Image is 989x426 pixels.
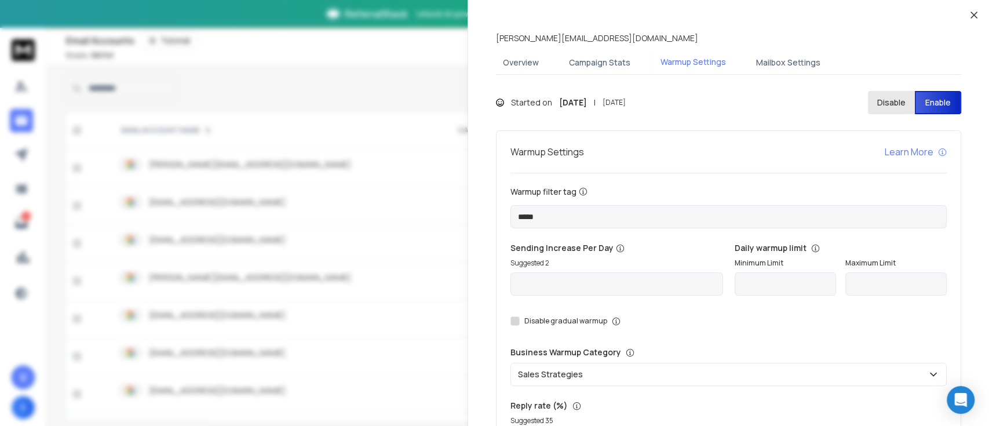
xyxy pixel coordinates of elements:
[510,258,723,268] p: Suggested 2
[735,242,947,254] p: Daily warmup limit
[947,386,975,414] div: Open Intercom Messenger
[845,258,947,268] label: Maximum Limit
[510,347,947,358] p: Business Warmup Category
[496,97,626,108] div: Started on
[510,145,584,159] h1: Warmup Settings
[496,50,546,75] button: Overview
[496,32,698,44] p: [PERSON_NAME][EMAIL_ADDRESS][DOMAIN_NAME]
[868,91,915,114] button: Disable
[749,50,827,75] button: Mailbox Settings
[735,258,836,268] label: Minimum Limit
[524,316,607,326] label: Disable gradual warmup
[868,91,961,114] button: DisableEnable
[518,369,587,380] p: Sales Strategies
[915,91,962,114] button: Enable
[559,97,587,108] strong: [DATE]
[603,98,626,107] span: [DATE]
[510,242,723,254] p: Sending Increase Per Day
[510,400,947,412] p: Reply rate (%)
[562,50,637,75] button: Campaign Stats
[510,416,947,425] p: Suggested 35
[594,97,596,108] span: |
[510,187,947,196] label: Warmup filter tag
[654,49,733,76] button: Warmup Settings
[885,145,947,159] a: Learn More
